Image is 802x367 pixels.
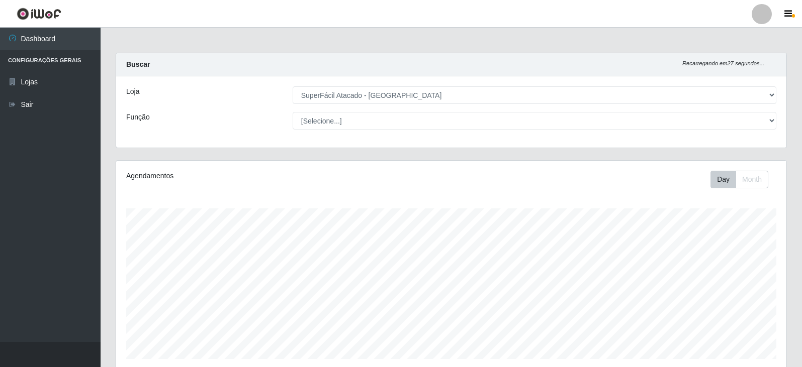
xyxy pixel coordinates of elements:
[126,112,150,123] label: Função
[710,171,736,188] button: Day
[710,171,768,188] div: First group
[736,171,768,188] button: Month
[682,60,764,66] i: Recarregando em 27 segundos...
[126,60,150,68] strong: Buscar
[17,8,61,20] img: CoreUI Logo
[126,171,388,181] div: Agendamentos
[710,171,776,188] div: Toolbar with button groups
[126,86,139,97] label: Loja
